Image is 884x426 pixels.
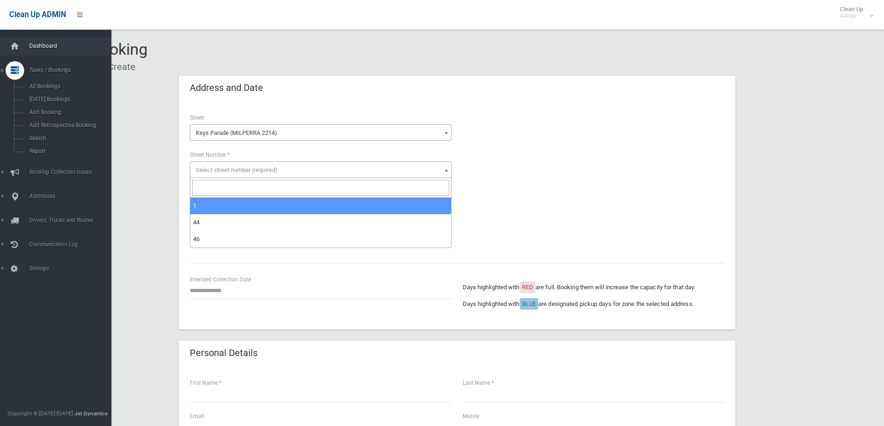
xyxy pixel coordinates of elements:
[522,300,536,307] span: BLUE
[840,13,863,19] small: Admin
[193,202,196,209] span: 1
[522,284,533,291] span: RED
[26,193,118,199] span: Addresses
[192,127,449,140] span: Keys Parade (MILPERRA 2214)
[26,241,118,248] span: Communication Log
[26,265,118,272] span: Settings
[196,166,277,173] span: Select street number (required)
[26,96,110,102] span: [DATE] Bookings
[463,282,724,293] p: Days highlighted with are full. Booking them will increase the capacity for that day.
[26,169,118,175] span: Booking Collection Issues
[179,344,269,362] header: Personal Details
[26,135,110,141] span: Search
[26,122,110,128] span: Add Retrospective Booking
[9,10,66,19] span: Clean Up ADMIN
[179,79,274,97] header: Address and Date
[26,67,118,73] span: Tasks / Bookings
[835,6,872,19] span: Clean Up
[193,219,200,226] span: 44
[193,235,200,242] span: 46
[101,58,136,76] li: Create
[74,410,108,417] strong: Jet Dynamics
[7,410,73,417] span: Copyright © [DATE]-[DATE]
[26,83,110,89] span: All Bookings
[463,299,724,310] p: Days highlighted with are designated pickup days for zone the selected address.
[26,217,118,223] span: Drivers, Trucks and Routes
[26,43,118,49] span: Dashboard
[190,124,452,141] span: Keys Parade (MILPERRA 2214)
[26,109,110,115] span: Add Booking
[26,148,110,154] span: Report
